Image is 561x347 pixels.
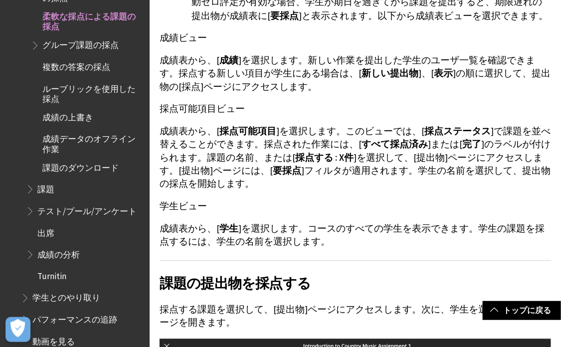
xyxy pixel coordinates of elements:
span: 採点可能項目 [219,126,276,137]
span: グループ課題の採点 [42,37,119,50]
span: 成績の上書き [42,109,93,122]
p: 採点可能項目ビュー [160,103,551,116]
span: 完了 [462,139,481,150]
h2: 課題の提出物を採点する [160,261,551,294]
span: ]と表示されます。 [299,10,377,21]
span: 採点ステータス [424,126,491,137]
p: 成績ビュー [160,32,551,45]
span: 成績の分析 [37,246,80,260]
span: 出席 [37,225,54,238]
p: 採点する課題を選択して、[提出物]ページにアクセスします。次に、学生を選択して[採点]ページを開きます。 [160,304,551,330]
span: すべて採点済み [362,139,428,150]
span: パフォーマンスの追跡 [32,312,117,325]
p: 成績表から、[ ]を選択します。新しい作業を提出した学生のユーザ一覧を確認できます。採点する新しい項目が学生にある場合は、[ ]、[ ]の順に選択して、提出物の[採点]ページにアクセスします。 [160,54,551,94]
p: 学生ビュー [160,200,551,213]
span: 学生とのやり取り [32,290,100,304]
span: 成績 [219,55,238,66]
span: 柔軟な採点による課題の採点 [42,8,143,31]
p: 成績表から、[ ]を選択します。このビューでは、[ ]で課題を並べ替えることができます。採点された作業には、[ ]または[ ]のラベルが付けられます。課題の名前、または[ ]を選択して、[提出物... [160,125,551,191]
span: 課題のダウンロード [42,159,119,173]
span: 課題 [37,181,54,194]
span: テスト/プール/アンケート [37,203,137,216]
span: 採点する : X件 [295,152,354,164]
a: トップに戻る [483,301,561,320]
span: 新しい提出物 [362,68,418,79]
span: Turnitin [37,268,66,282]
button: 優先設定センターを開く [5,317,30,342]
span: 学生 [219,223,238,235]
span: 表示 [434,68,453,79]
span: 要採点 [273,165,301,177]
span: 成績データのオフライン作業 [42,131,143,154]
span: 要採点 [270,10,299,21]
span: 動画を見る [32,334,75,347]
span: ルーブリックを使用した採点 [42,80,143,104]
span: 複数の答案の採点 [42,58,110,72]
p: 成績表から、[ ]を選択します。コースのすべての学生を表示できます。学生の課題を採点するには、学生の名前を選択します。 [160,223,551,249]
